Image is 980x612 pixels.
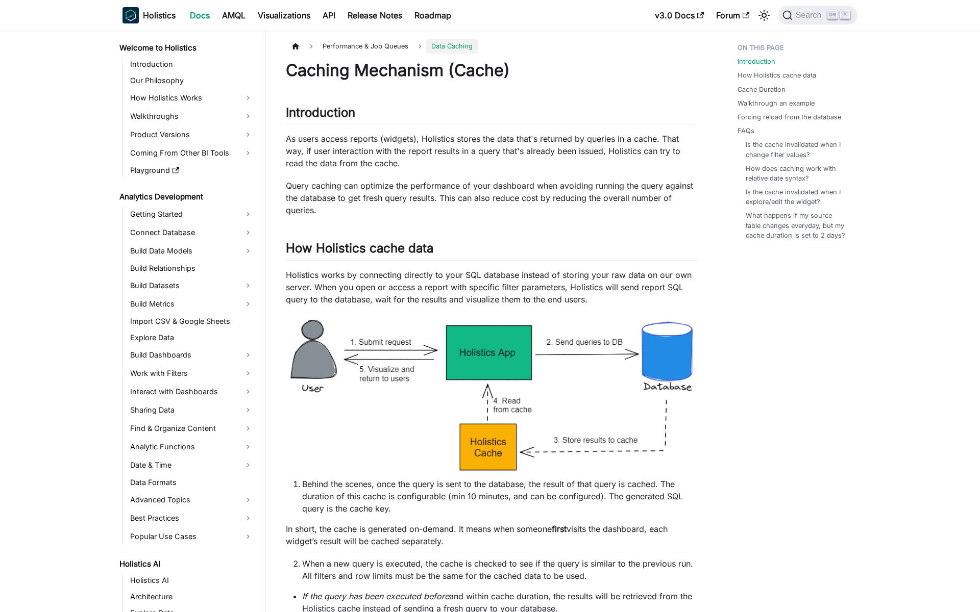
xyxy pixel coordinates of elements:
a: Build Relationships [127,261,256,275]
button: Search (Ctrl+K) [778,6,857,24]
a: API [316,7,341,23]
nav: Breadcrumbs [286,39,697,54]
nav: Docs sidebar [112,31,265,612]
li: When a new query is executed, the cache is checked to see if the query is similar to the previous... [302,557,697,582]
a: Connect Database [127,224,256,241]
a: Walkthrough an example [738,98,815,108]
a: Release Notes [341,7,408,23]
a: Playground [127,163,256,177]
a: Cache Duration [738,85,786,94]
a: Holistics AI [127,573,256,588]
a: Build Datasets [127,277,256,294]
a: Is the cache invalidated when I explore/edit the widget? [746,187,847,207]
a: FAQs [738,126,754,136]
a: Architecture [127,590,256,604]
a: What happens if my source table changes everyday, but my cache duration is set to 2 days? [746,211,847,240]
a: Find & Organize Content [127,420,256,437]
a: Holistics AI [116,557,256,571]
li: Behind the scenes, once the query is sent to the database, the result of that query is cached. Th... [302,478,697,515]
a: v3.0 Docs [649,7,710,23]
a: Introduction [127,57,256,71]
a: How Holistics cache data [738,70,816,80]
a: Date & Time [127,457,256,473]
strong: first [552,524,567,534]
h1: Caching Mechanism (Cache) [286,60,697,81]
a: Advanced Topics [127,492,256,508]
span: Search [793,11,828,20]
kbd: K [840,10,850,19]
a: Build Dashboards [127,347,256,363]
a: Import CSV & Google Sheets [127,314,256,328]
p: As users access reports (widgets), Holistics stores the data that's returned by queries in a cach... [286,133,697,169]
a: Coming From Other BI Tools [127,145,256,161]
a: Home page [286,39,305,54]
p: Holistics works by connecting directly to your SQL database instead of storing your raw data on o... [286,269,697,305]
a: Best Practices [127,510,256,526]
b: Holistics [143,9,176,21]
p: Query caching can optimize the performance of your dashboard when avoiding running the query agai... [286,180,697,216]
a: Docs [184,7,216,23]
img: Cache Mechanism [286,316,697,475]
a: Analytics Development [116,190,256,204]
a: Popular Use Cases [127,528,256,545]
img: Holistics [122,7,139,23]
a: HolisticsHolistics [122,7,176,23]
a: Analytic Functions [127,439,256,455]
a: Visualizations [252,7,316,23]
a: Welcome to Holistics [116,41,256,55]
a: How does caching work with relative date syntax? [746,164,847,183]
a: Interact with Dashboards [127,384,256,400]
a: Walkthroughs [127,108,256,124]
a: Product Versions [127,126,256,143]
a: Work with Filters [127,365,256,381]
button: Switch between dark and light mode (currently light mode) [756,7,772,23]
a: Forcing reload from the database [738,112,841,122]
span: Data Caching [426,39,478,54]
a: Data Formats [127,475,256,490]
a: Build Data Models [127,243,256,259]
h2: Introduction [286,105,697,124]
a: Explore Data [127,330,256,345]
a: Getting Started [127,206,256,222]
a: Forum [710,7,755,23]
a: Sharing Data [127,402,256,418]
p: In short, the cache is generated on-demand. It means when someone visits the dashboard, each widg... [286,523,697,547]
a: Roadmap [408,7,457,23]
a: Introduction [738,57,775,66]
em: If the query has been executed before [302,591,449,601]
h2: How Holistics cache data [286,241,697,260]
a: Build Metrics [127,296,256,312]
a: Our Philosophy [127,73,256,88]
a: AMQL [216,7,252,23]
span: Performance & Job Queues [317,39,413,54]
a: Is the cache invalidated when I change filter values? [746,140,847,159]
a: How Holistics Works [127,90,256,106]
